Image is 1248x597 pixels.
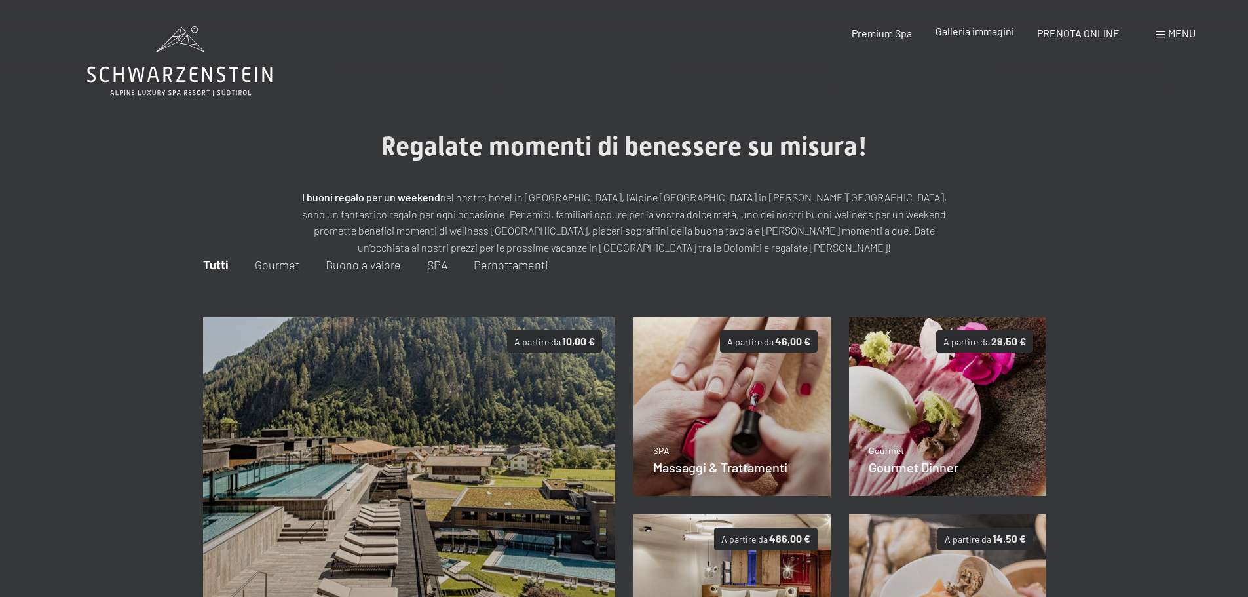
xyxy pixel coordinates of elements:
span: Menu [1168,27,1196,39]
strong: I buoni regalo per un weekend [302,191,440,203]
a: Galleria immagini [936,25,1014,37]
a: Premium Spa [852,27,912,39]
p: nel nostro hotel in [GEOGRAPHIC_DATA], l’Alpine [GEOGRAPHIC_DATA] in [PERSON_NAME][GEOGRAPHIC_DAT... [297,189,952,256]
a: PRENOTA ONLINE [1037,27,1120,39]
span: Regalate momenti di benessere su misura! [381,131,867,162]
